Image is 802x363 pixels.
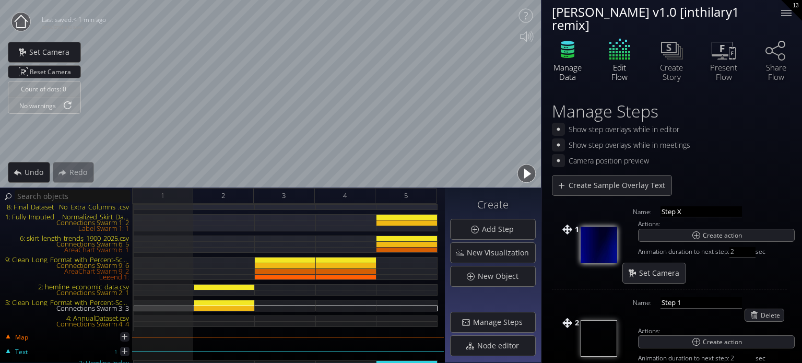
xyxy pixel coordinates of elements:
img: 2Q== [581,227,617,263]
div: AreaChart Swarm 6: 1 [1,247,133,253]
div: 1 [114,345,117,358]
span: Add Step [481,224,520,235]
div: Connections Swarm 3: 3 [1,306,133,311]
div: Label Swarm 1: 1 [1,226,133,231]
div: Connections Swarm 6: 5 [1,241,133,247]
div: 2: hemline_economic_data.csv [1,284,133,290]
div: 9: Clean_Long_Format_with_Percent-Scaled_Values.csv [1,257,133,263]
div: [PERSON_NAME] v1.0 [inthilary1 remix] [552,5,768,31]
div: Share Flow [758,63,794,81]
span: Actions: [638,220,795,242]
h3: Create [450,199,536,210]
div: 8: Final_Dataset__No_Extra_Columns_.csv [1,204,133,210]
div: Present Flow [705,63,742,81]
div: Create Story [653,63,690,81]
span: Create action [703,229,746,241]
span: Delete [761,309,784,321]
div: Undo action [8,162,50,183]
span: Actions: [638,327,795,349]
span: Create action [703,336,746,348]
div: AreaChart Swarm 9: 2 [1,268,133,274]
div: Legend 1: [1,274,133,280]
span: Map [15,333,28,342]
span: 1 [575,224,579,266]
span: Reset Camera [30,66,75,78]
span: Undo [24,167,50,178]
div: 6: skirt_length_trends_1900_2025.csv [1,236,133,241]
span: Name: [633,208,652,217]
input: Search objects [15,190,131,203]
div: 1: Fully_Imputed___Normalized_Skirt_Data.csv [1,214,133,220]
span: New Object [477,271,525,282]
span: 4 [343,189,347,202]
div: Camera position preview [569,154,649,167]
span: New Visualization [466,248,535,258]
div: 4: AnnualDataset.csv [1,315,133,321]
span: Create Sample Overlay Text [568,180,671,191]
span: Node editor [477,341,525,351]
div: Connections Swarm 1: 2 [1,220,133,226]
span: 2 [221,189,225,202]
span: 2 [575,318,579,359]
span: 1 [161,189,164,202]
div: 3: Clean_Long_Format_with_Percent-Scaled_Values.csv [1,300,133,306]
div: Show step overlays while in meetings [569,138,690,151]
span: Set Camera [29,47,76,57]
div: Connections Swarm 9: 6 [1,263,133,268]
div: Connections Swarm 2: 1 [1,290,133,296]
h2: Manage Steps [552,102,658,120]
span: Text [15,347,28,357]
span: Set Camera [639,268,686,278]
div: Connections Swarm 4: 4 [1,321,133,327]
span: Name: [633,299,652,308]
span: Animation duration to next step: sec [638,247,795,257]
div: Show step overlays while in editor [569,123,679,136]
span: 3 [282,189,286,202]
div: Manage Data [549,63,586,81]
span: 5 [404,189,408,202]
span: Manage Steps [473,317,529,327]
